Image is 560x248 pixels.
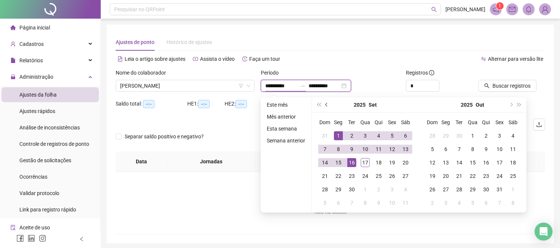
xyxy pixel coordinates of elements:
td: 2025-10-19 [426,169,439,183]
span: swap [481,56,486,62]
div: 22 [468,172,477,180]
span: --:-- [143,100,154,108]
li: Semana anterior [264,136,308,145]
div: 8 [468,145,477,154]
span: mail [509,6,516,13]
div: 16 [482,158,491,167]
div: 25 [509,172,517,180]
span: Ajustes de ponto [116,39,154,45]
span: Histórico de ajustes [166,39,212,45]
div: 6 [334,198,343,207]
div: 9 [374,198,383,207]
div: 9 [347,145,356,154]
td: 2025-10-12 [426,156,439,169]
div: 5 [388,131,397,140]
div: 30 [482,185,491,194]
div: 28 [455,185,464,194]
button: month panel [369,97,377,112]
div: 10 [361,145,370,154]
div: 12 [428,158,437,167]
span: Ajustes da folha [19,92,57,98]
td: 2025-10-07 [345,196,359,210]
div: 6 [401,131,410,140]
td: 2025-10-05 [318,196,332,210]
span: 1 [499,3,501,9]
span: down [246,84,251,88]
td: 2025-11-07 [493,196,506,210]
div: 24 [495,172,504,180]
td: 2025-09-29 [439,129,453,142]
td: 2025-10-03 [385,183,399,196]
td: 2025-09-18 [372,156,385,169]
div: 10 [388,198,397,207]
td: 2025-10-01 [359,183,372,196]
div: 26 [428,185,437,194]
td: 2025-09-15 [332,156,345,169]
div: 31 [495,185,504,194]
td: 2025-09-04 [372,129,385,142]
td: 2025-10-24 [493,169,506,183]
td: 2025-09-13 [399,142,412,156]
td: 2025-09-12 [385,142,399,156]
td: 2025-09-03 [359,129,372,142]
td: 2025-10-09 [372,196,385,210]
span: search [431,7,437,12]
td: 2025-10-07 [453,142,466,156]
div: 11 [401,198,410,207]
button: year panel [354,97,366,112]
td: 2025-09-14 [318,156,332,169]
div: 8 [334,145,343,154]
button: month panel [476,97,485,112]
th: Qui [479,116,493,129]
span: Aceite de uso [19,225,50,230]
div: 28 [428,131,437,140]
span: upload [536,122,542,128]
td: 2025-09-09 [345,142,359,156]
span: Validar protocolo [19,190,59,196]
div: 21 [455,172,464,180]
div: 17 [361,158,370,167]
span: Ajustes rápidos [19,108,55,114]
td: 2025-10-06 [439,142,453,156]
span: left [79,236,84,242]
td: 2025-10-30 [479,183,493,196]
td: 2025-09-19 [385,156,399,169]
div: 31 [320,131,329,140]
td: 2025-10-02 [479,129,493,142]
td: 2025-10-01 [466,129,479,142]
th: Ter [345,116,359,129]
div: 14 [320,158,329,167]
div: 25 [374,172,383,180]
td: 2025-11-06 [479,196,493,210]
td: 2025-09-23 [345,169,359,183]
td: 2025-10-04 [399,183,412,196]
div: Não há dados [125,208,536,216]
td: 2025-11-01 [506,183,520,196]
th: Ter [453,116,466,129]
th: Entrada 1 [256,151,310,172]
div: 1 [361,185,370,194]
div: 14 [455,158,464,167]
td: 2025-11-08 [506,196,520,210]
td: 2025-10-31 [493,183,506,196]
span: search [484,83,489,88]
td: 2025-09-08 [332,142,345,156]
button: Buscar registros [478,80,536,92]
th: Dom [426,116,439,129]
div: 23 [347,172,356,180]
span: Cadastros [19,41,44,47]
span: to [300,83,306,89]
td: 2025-11-04 [453,196,466,210]
div: 12 [388,145,397,154]
span: --:-- [198,100,210,108]
td: 2025-09-02 [345,129,359,142]
span: Gestão de solicitações [19,157,71,163]
div: 10 [495,145,504,154]
div: 27 [401,172,410,180]
div: 27 [441,185,450,194]
div: 5 [320,198,329,207]
td: 2025-10-11 [506,142,520,156]
th: Seg [439,116,453,129]
div: 4 [455,198,464,207]
div: 9 [482,145,491,154]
